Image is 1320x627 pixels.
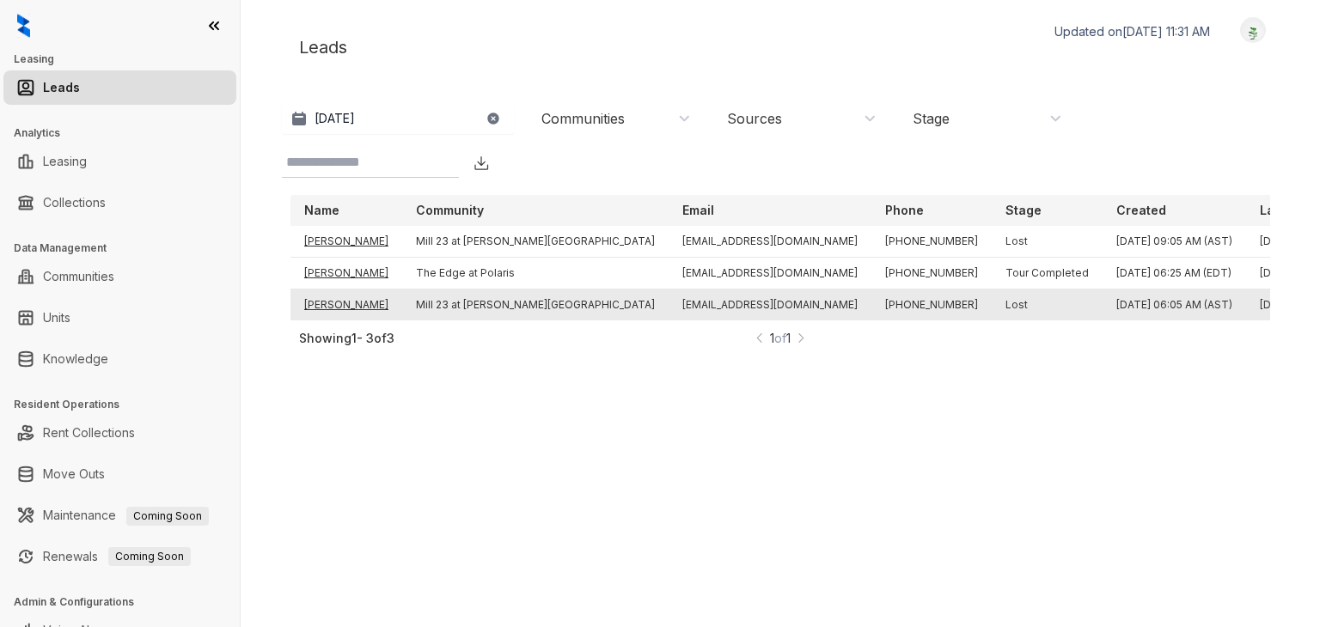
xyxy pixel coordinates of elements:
[669,289,871,321] td: [EMAIL_ADDRESS][DOMAIN_NAME]
[290,258,402,289] td: [PERSON_NAME]
[770,329,791,347] span: 1 1
[992,258,1103,289] td: Tour Completed
[541,109,625,128] div: Communities
[304,202,339,219] p: Name
[871,226,992,258] td: [PHONE_NUMBER]
[17,14,30,38] img: logo
[43,259,114,294] a: Communities
[3,301,236,335] li: Units
[402,289,669,321] td: Mill 23 at [PERSON_NAME][GEOGRAPHIC_DATA]
[43,301,70,335] a: Units
[126,507,209,526] span: Coming Soon
[669,258,871,289] td: [EMAIL_ADDRESS][DOMAIN_NAME]
[43,416,135,450] a: Rent Collections
[43,342,108,376] a: Knowledge
[3,498,236,533] li: Maintenance
[3,342,236,376] li: Knowledge
[440,155,455,170] img: SearchIcon
[14,52,240,67] h3: Leasing
[14,397,240,412] h3: Resident Operations
[1103,289,1246,321] td: [DATE] 06:05 AM (AST)
[3,457,236,491] li: Move Outs
[1103,258,1246,289] td: [DATE] 06:25 AM (EDT)
[473,155,490,172] img: Download
[43,70,80,105] a: Leads
[871,258,992,289] td: [PHONE_NUMBER]
[774,331,786,345] span: of
[416,202,484,219] p: Community
[727,109,782,128] div: Sources
[402,226,669,258] td: Mill 23 at [PERSON_NAME][GEOGRAPHIC_DATA]
[3,186,236,220] li: Collections
[795,329,807,347] img: RightArrowIcon
[14,594,240,610] h3: Admin & Configurations
[290,226,402,258] td: [PERSON_NAME]
[14,240,240,256] h3: Data Management
[871,289,992,321] td: [PHONE_NUMBER]
[3,70,236,105] li: Leads
[669,226,871,258] td: [EMAIL_ADDRESS][DOMAIN_NAME]
[3,416,236,450] li: Rent Collections
[43,539,191,574] a: RenewalsComing Soon
[108,547,191,566] span: Coming Soon
[14,125,240,141] h3: Analytics
[913,109,950,128] div: Stage
[282,17,1279,77] div: Leads
[1103,226,1246,258] td: [DATE] 09:05 AM (AST)
[885,202,924,219] p: Phone
[1241,21,1265,40] img: UserAvatar
[3,144,236,179] li: Leasing
[282,103,514,134] button: [DATE]
[992,289,1103,321] td: Lost
[290,289,402,321] td: [PERSON_NAME]
[43,144,87,179] a: Leasing
[299,331,754,345] div: Showing 1 - 3 of 3
[3,259,236,294] li: Communities
[315,110,355,127] p: [DATE]
[682,202,714,219] p: Email
[1054,23,1210,40] p: Updated on [DATE] 11:31 AM
[1005,202,1042,219] p: Stage
[43,457,105,491] a: Move Outs
[1116,202,1166,219] p: Created
[992,226,1103,258] td: Lost
[43,186,106,220] a: Collections
[3,539,236,574] li: Renewals
[754,329,766,347] img: LeftArrowIcon
[402,258,669,289] td: The Edge at Polaris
